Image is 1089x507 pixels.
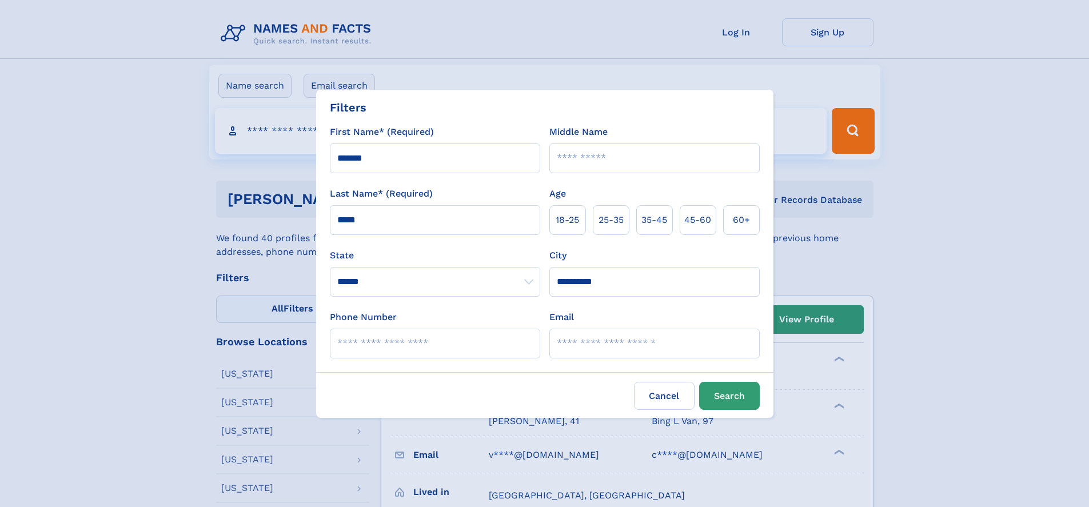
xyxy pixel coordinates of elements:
label: Middle Name [549,125,608,139]
div: Filters [330,99,366,116]
span: 60+ [733,213,750,227]
span: 18‑25 [556,213,579,227]
label: Email [549,310,574,324]
label: State [330,249,540,262]
span: 45‑60 [684,213,711,227]
span: 35‑45 [641,213,667,227]
label: City [549,249,567,262]
label: Phone Number [330,310,397,324]
label: First Name* (Required) [330,125,434,139]
button: Search [699,382,760,410]
label: Cancel [634,382,695,410]
label: Last Name* (Required) [330,187,433,201]
span: 25‑35 [599,213,624,227]
label: Age [549,187,566,201]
